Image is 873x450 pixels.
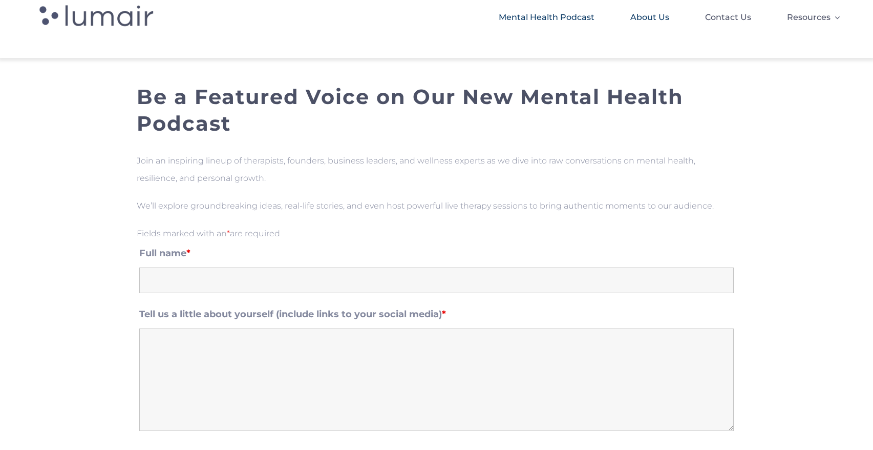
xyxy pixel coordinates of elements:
p: We’ll explore groundbreaking ideas, real-life stories, and even host powerful live therapy sessio... [137,197,736,215]
p: Join an inspiring lineup of therapists, founders, business leaders, and wellness experts as we di... [137,152,736,187]
span: Mental Health Podcast [499,9,594,26]
div: Fields marked with an are required [137,225,736,242]
span: About Us [630,9,669,26]
label: Tell us a little about yourself (include links to your social media) [139,309,446,320]
span: Contact Us [705,9,751,26]
label: Full name [139,248,190,259]
span: Resources [787,9,831,26]
h2: Be a Featured Voice on Our New Mental Health Podcast [137,84,736,137]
